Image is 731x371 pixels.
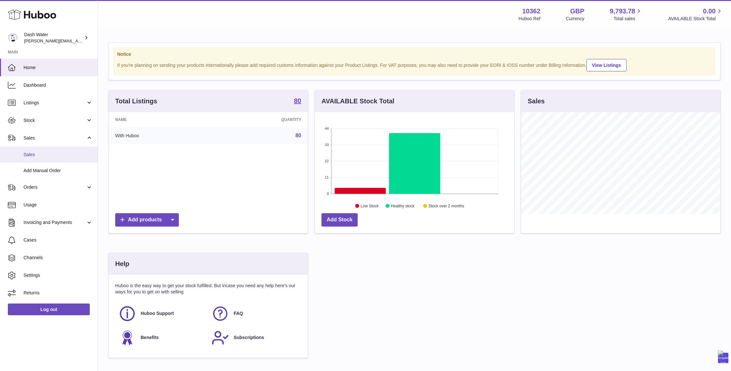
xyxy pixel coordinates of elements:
[327,192,329,196] text: 0
[325,159,329,163] text: 22
[214,112,308,127] th: Quantity
[703,7,716,16] span: 0.00
[115,283,301,295] p: Huboo is the easy way to get your stock fulfilled. But incase you need any help here's our ways f...
[109,112,214,127] th: Name
[566,16,584,22] div: Currency
[23,184,86,190] span: Orders
[234,334,264,341] span: Subscriptions
[522,7,540,16] strong: 10362
[321,213,358,227] a: Add Stock
[118,305,205,322] a: Huboo Support
[321,97,394,106] h3: AVAILABLE Stock Total
[325,143,329,147] text: 33
[294,97,301,105] a: 80
[115,97,157,106] h3: Total Listings
[23,255,93,261] span: Channels
[117,51,712,57] strong: Notice
[211,329,298,347] a: Subscriptions
[141,334,159,341] span: Benefits
[570,7,584,16] strong: GBP
[23,219,86,226] span: Invoicing and Payments
[23,272,93,278] span: Settings
[141,310,174,317] span: Huboo Support
[117,58,712,71] div: If you're planning on sending your products internationally please add required customs informati...
[24,32,83,44] div: Dash Water
[668,7,723,22] a: 0.00 AVAILABLE Stock Total
[361,204,379,208] text: Low Stock
[23,237,93,243] span: Cases
[528,97,545,106] h3: Sales
[115,260,129,268] h3: Help
[23,135,86,141] span: Sales
[610,7,635,16] span: 9,793.78
[23,168,93,174] span: Add Manual Order
[428,204,464,208] text: Stock over 2 months
[23,152,93,158] span: Sales
[325,175,329,179] text: 11
[23,290,93,296] span: Returns
[586,59,627,71] a: View Listings
[519,16,540,22] div: Huboo Ref
[614,16,643,22] span: Total sales
[109,127,214,144] td: With Huboo
[23,202,93,208] span: Usage
[118,329,205,347] a: Benefits
[295,133,301,138] a: 80
[8,33,18,43] img: james@dash-water.com
[115,213,179,227] a: Add products
[234,310,243,317] span: FAQ
[23,82,93,88] span: Dashboard
[24,38,131,43] span: [PERSON_NAME][EMAIL_ADDRESS][DOMAIN_NAME]
[610,7,643,22] a: 9,793.78 Total sales
[294,97,301,104] strong: 80
[23,65,93,71] span: Home
[23,100,86,106] span: Listings
[325,126,329,130] text: 44
[23,117,86,124] span: Stock
[8,304,90,315] a: Log out
[668,16,723,22] span: AVAILABLE Stock Total
[391,204,415,208] text: Healthy stock
[211,305,298,322] a: FAQ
